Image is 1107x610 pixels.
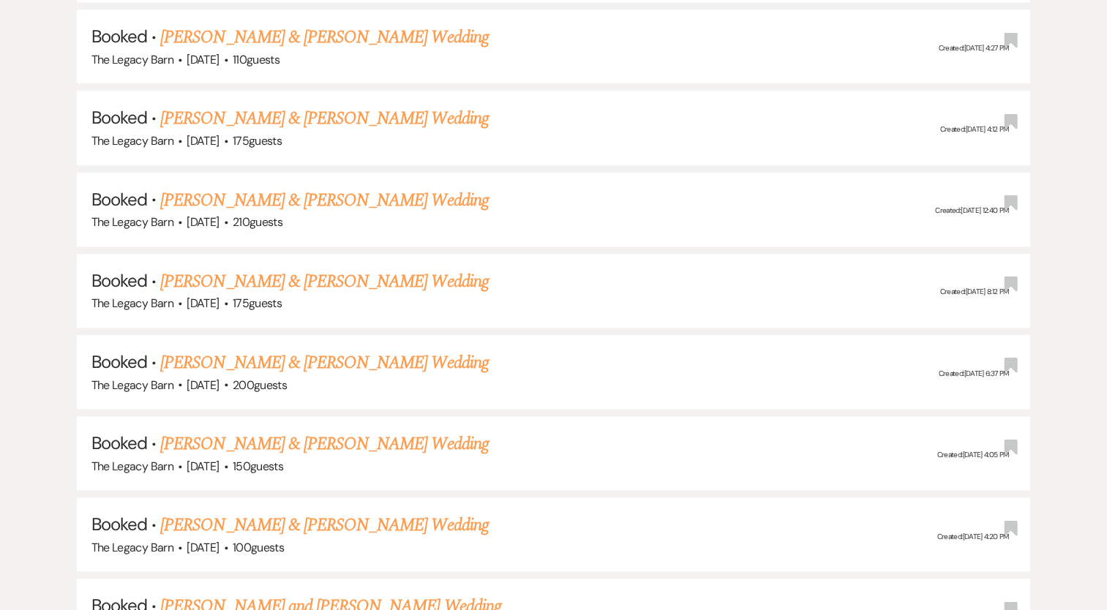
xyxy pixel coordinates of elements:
[233,52,279,67] span: 110 guests
[91,106,147,129] span: Booked
[233,133,282,148] span: 175 guests
[160,431,488,457] a: [PERSON_NAME] & [PERSON_NAME] Wedding
[187,295,219,311] span: [DATE]
[160,24,488,50] a: [PERSON_NAME] & [PERSON_NAME] Wedding
[91,513,147,535] span: Booked
[91,25,147,48] span: Booked
[160,105,488,132] a: [PERSON_NAME] & [PERSON_NAME] Wedding
[160,512,488,538] a: [PERSON_NAME] & [PERSON_NAME] Wedding
[91,432,147,454] span: Booked
[233,214,282,230] span: 210 guests
[91,133,173,148] span: The Legacy Barn
[91,214,173,230] span: The Legacy Barn
[187,133,219,148] span: [DATE]
[938,369,1008,378] span: Created: [DATE] 6:37 PM
[233,540,284,555] span: 100 guests
[233,459,283,474] span: 150 guests
[91,269,147,292] span: Booked
[160,268,488,295] a: [PERSON_NAME] & [PERSON_NAME] Wedding
[91,350,147,373] span: Booked
[938,43,1008,53] span: Created: [DATE] 4:27 PM
[187,52,219,67] span: [DATE]
[91,540,173,555] span: The Legacy Barn
[91,295,173,311] span: The Legacy Barn
[187,540,219,555] span: [DATE]
[91,188,147,211] span: Booked
[935,206,1008,215] span: Created: [DATE] 12:40 PM
[91,377,173,393] span: The Legacy Barn
[937,450,1008,459] span: Created: [DATE] 4:05 PM
[937,531,1008,541] span: Created: [DATE] 4:20 PM
[233,377,287,393] span: 200 guests
[91,459,173,474] span: The Legacy Barn
[91,52,173,67] span: The Legacy Barn
[160,350,488,376] a: [PERSON_NAME] & [PERSON_NAME] Wedding
[233,295,282,311] span: 175 guests
[187,459,219,474] span: [DATE]
[160,187,488,214] a: [PERSON_NAME] & [PERSON_NAME] Wedding
[939,287,1008,297] span: Created: [DATE] 8:12 PM
[187,377,219,393] span: [DATE]
[939,124,1008,134] span: Created: [DATE] 4:12 PM
[187,214,219,230] span: [DATE]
